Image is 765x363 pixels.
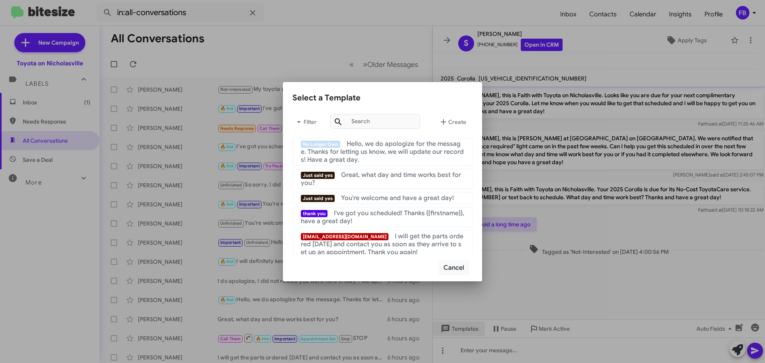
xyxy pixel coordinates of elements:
span: Great, what day and time works best for you? [301,171,461,187]
span: You're welcome and have a great day! [341,194,454,202]
span: Create [439,115,466,129]
span: thank you [301,210,328,217]
span: [EMAIL_ADDRESS][DOMAIN_NAME] [301,233,388,240]
span: No Longer Own [301,141,340,148]
span: Hello, we do apologize for the message. Thanks for letting us know, we will update our records! H... [301,140,464,164]
button: Filter [292,112,318,131]
button: Create [432,112,473,131]
div: Select a Template [292,92,473,104]
span: I've got you scheduled! Thanks {{firstname}}, have a great day! [301,209,464,225]
span: Just said yes [301,195,335,202]
button: Cancel [438,260,469,275]
input: Search [330,114,420,129]
span: I will get the parts ordered [DATE] and contact you as soon as they arrive to set up an appointme... [301,232,463,256]
span: Just said yes [301,172,335,179]
span: Filter [292,115,318,129]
